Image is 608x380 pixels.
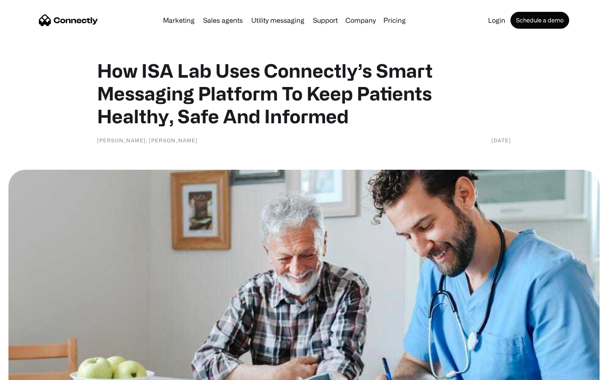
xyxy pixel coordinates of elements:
[17,365,51,377] ul: Language list
[491,136,511,144] div: [DATE]
[200,17,246,24] a: Sales agents
[97,59,511,128] h1: How ISA Lab Uses Connectly’s Smart Messaging Platform To Keep Patients Healthy, Safe And Informed
[380,17,409,24] a: Pricing
[510,12,569,29] a: Schedule a demo
[485,17,509,24] a: Login
[248,17,308,24] a: Utility messaging
[345,14,376,26] div: Company
[97,136,198,144] div: [PERSON_NAME], [PERSON_NAME]
[309,17,341,24] a: Support
[160,17,198,24] a: Marketing
[8,365,51,377] aside: Language selected: English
